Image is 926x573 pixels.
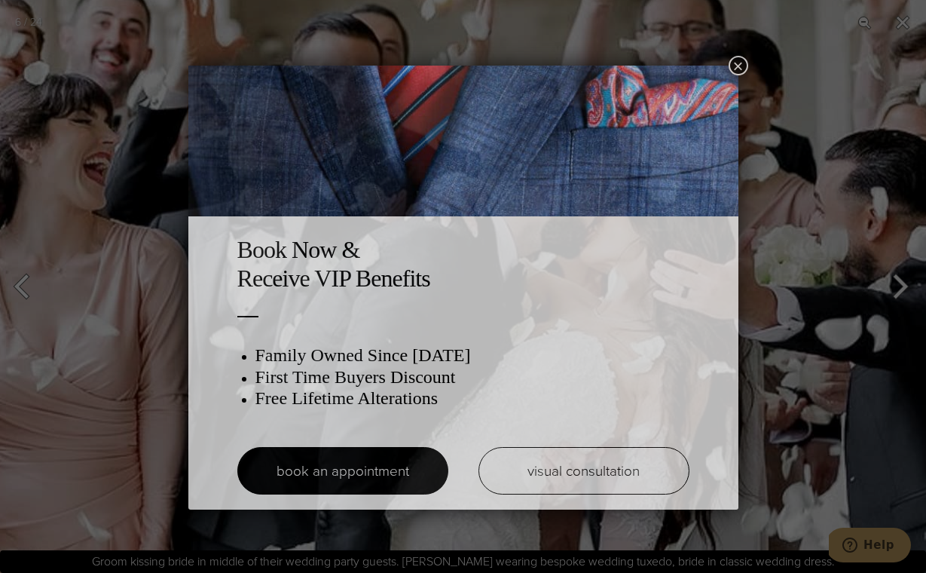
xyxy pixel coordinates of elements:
button: Close [729,56,748,75]
h3: First Time Buyers Discount [255,366,689,388]
span: Help [35,11,66,24]
h3: Family Owned Since [DATE] [255,345,689,366]
a: visual consultation [478,447,689,495]
h3: Free Lifetime Alterations [255,388,689,409]
h2: Book Now & Receive VIP Benefits [237,235,689,293]
a: book an appointment [237,447,448,495]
